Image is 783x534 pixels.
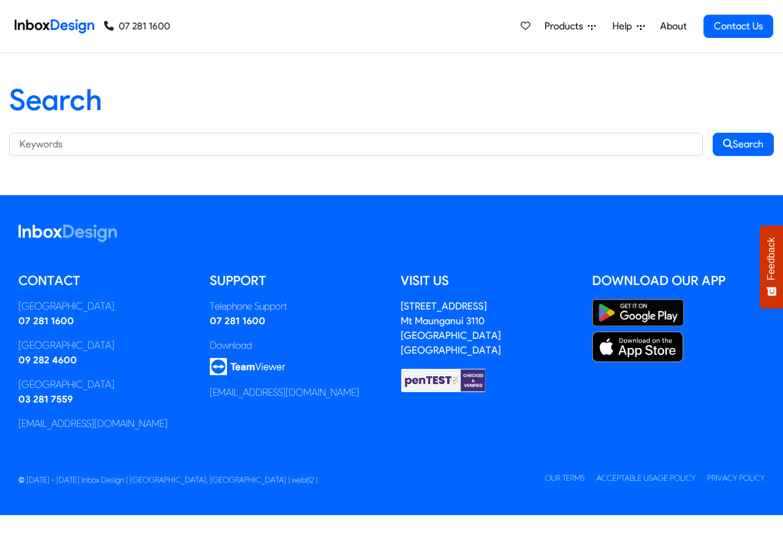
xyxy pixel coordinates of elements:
a: 09 282 4600 [18,354,77,366]
a: 03 281 7559 [18,393,73,405]
a: Contact Us [703,15,773,38]
button: Feedback - Show survey [760,225,783,308]
img: Google Play Store [592,299,684,327]
div: Download [210,338,383,353]
a: 07 281 1600 [104,19,170,34]
button: Search [713,133,774,156]
address: [STREET_ADDRESS] Mt Maunganui 3110 [GEOGRAPHIC_DATA] [GEOGRAPHIC_DATA] [401,300,501,356]
h5: Download our App [592,272,765,290]
span: Feedback [766,237,777,280]
div: [GEOGRAPHIC_DATA] [18,338,191,353]
a: Products [540,14,601,39]
div: [GEOGRAPHIC_DATA] [18,377,191,392]
input: Keywords [9,133,703,156]
span: Help [612,19,637,34]
img: Checked & Verified by penTEST [401,368,486,393]
span: Products [544,19,588,34]
img: logo_teamviewer.svg [210,358,286,376]
a: [STREET_ADDRESS]Mt Maunganui 3110[GEOGRAPHIC_DATA][GEOGRAPHIC_DATA] [401,300,501,356]
div: [GEOGRAPHIC_DATA] [18,299,191,314]
a: Privacy Policy [707,473,765,483]
div: Telephone Support [210,299,383,314]
h5: Visit us [401,272,574,290]
a: Checked & Verified by penTEST [401,374,486,385]
a: Our Terms [545,473,585,483]
span: © [DATE] - [DATE] Inbox Design | [GEOGRAPHIC_DATA], [GEOGRAPHIC_DATA] | web82 | [18,475,317,484]
a: 07 281 1600 [18,315,74,327]
img: Apple App Store [592,332,684,362]
a: About [656,14,690,39]
img: logo_inboxdesign_white.svg [18,224,117,242]
a: Help [607,14,650,39]
h5: Contact [18,272,191,290]
a: [EMAIL_ADDRESS][DOMAIN_NAME] [18,418,168,429]
h1: Search [9,83,774,118]
a: [EMAIL_ADDRESS][DOMAIN_NAME] [210,387,359,398]
a: Acceptable Usage Policy [596,473,696,483]
h5: Support [210,272,383,290]
a: 07 281 1600 [210,315,265,327]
